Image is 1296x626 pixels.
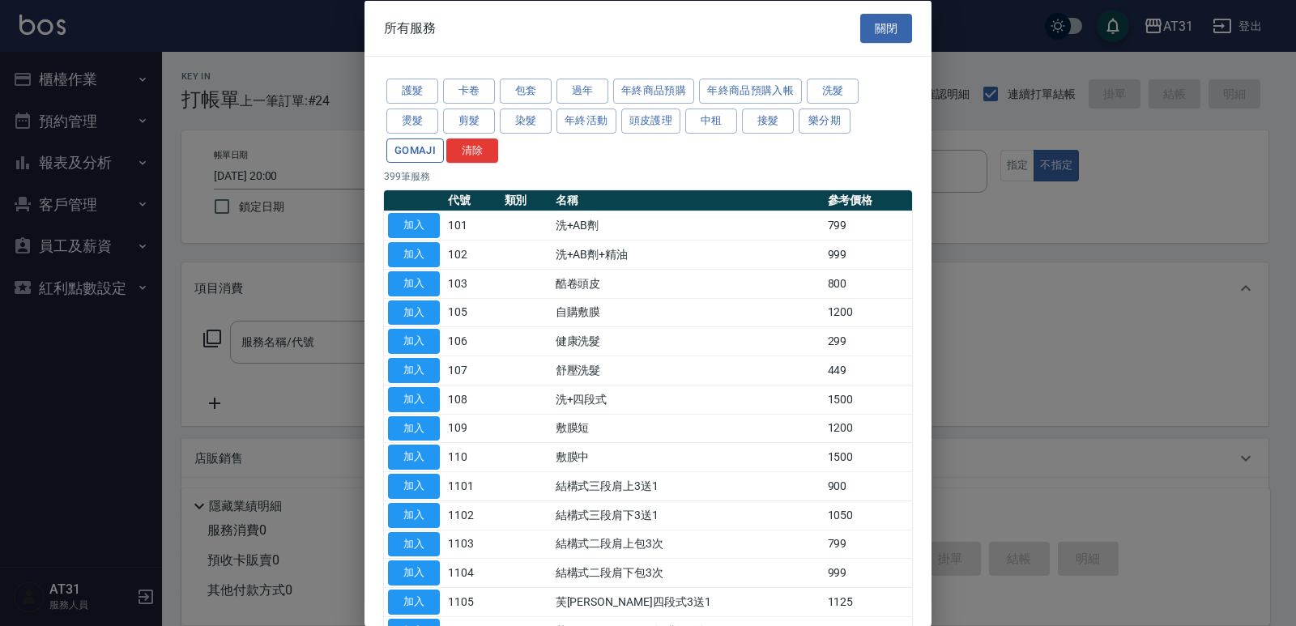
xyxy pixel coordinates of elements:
[444,326,501,356] td: 106
[443,79,495,104] button: 卡卷
[552,211,824,240] td: 洗+AB劑
[552,587,824,616] td: 芙[PERSON_NAME]四段式3送1
[552,471,824,500] td: 結構式三段肩上3送1
[552,414,824,443] td: 敷膜短
[444,471,501,500] td: 1101
[552,442,824,471] td: 敷膜中
[799,108,850,133] button: 樂分期
[388,300,440,325] button: 加入
[386,108,438,133] button: 燙髮
[556,79,608,104] button: 過年
[552,269,824,298] td: 酷卷頭皮
[824,269,912,298] td: 800
[444,414,501,443] td: 109
[824,190,912,211] th: 參考價格
[388,358,440,383] button: 加入
[552,326,824,356] td: 健康洗髮
[613,79,694,104] button: 年終商品預購
[444,442,501,471] td: 110
[444,558,501,587] td: 1104
[384,19,436,36] span: 所有服務
[824,587,912,616] td: 1125
[388,329,440,354] button: 加入
[388,386,440,411] button: 加入
[444,298,501,327] td: 105
[444,190,501,211] th: 代號
[824,356,912,385] td: 449
[552,356,824,385] td: 舒壓洗髮
[388,474,440,499] button: 加入
[500,79,552,104] button: 包套
[685,108,737,133] button: 中租
[860,13,912,43] button: 關閉
[388,242,440,267] button: 加入
[742,108,794,133] button: 接髮
[386,138,444,163] button: GOMAJI
[388,270,440,296] button: 加入
[824,385,912,414] td: 1500
[388,560,440,586] button: 加入
[824,530,912,559] td: 799
[388,531,440,556] button: 加入
[388,590,440,615] button: 加入
[386,79,438,104] button: 護髮
[552,530,824,559] td: 結構式二段肩上包3次
[444,530,501,559] td: 1103
[621,108,681,133] button: 頭皮護理
[500,108,552,133] button: 染髮
[444,211,501,240] td: 101
[444,240,501,269] td: 102
[556,108,616,133] button: 年終活動
[552,298,824,327] td: 自購敷膜
[443,108,495,133] button: 剪髮
[807,79,859,104] button: 洗髮
[552,240,824,269] td: 洗+AB劑+精油
[824,442,912,471] td: 1500
[388,502,440,527] button: 加入
[444,269,501,298] td: 103
[552,190,824,211] th: 名稱
[824,471,912,500] td: 900
[444,385,501,414] td: 108
[824,558,912,587] td: 999
[824,211,912,240] td: 799
[552,500,824,530] td: 結構式三段肩下3送1
[388,213,440,238] button: 加入
[388,415,440,441] button: 加入
[444,356,501,385] td: 107
[824,500,912,530] td: 1050
[824,298,912,327] td: 1200
[501,190,552,211] th: 類別
[824,240,912,269] td: 999
[552,385,824,414] td: 洗+四段式
[384,169,912,184] p: 399 筆服務
[699,79,802,104] button: 年終商品預購入帳
[446,138,498,163] button: 清除
[388,445,440,470] button: 加入
[444,500,501,530] td: 1102
[444,587,501,616] td: 1105
[824,326,912,356] td: 299
[824,414,912,443] td: 1200
[552,558,824,587] td: 結構式二段肩下包3次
